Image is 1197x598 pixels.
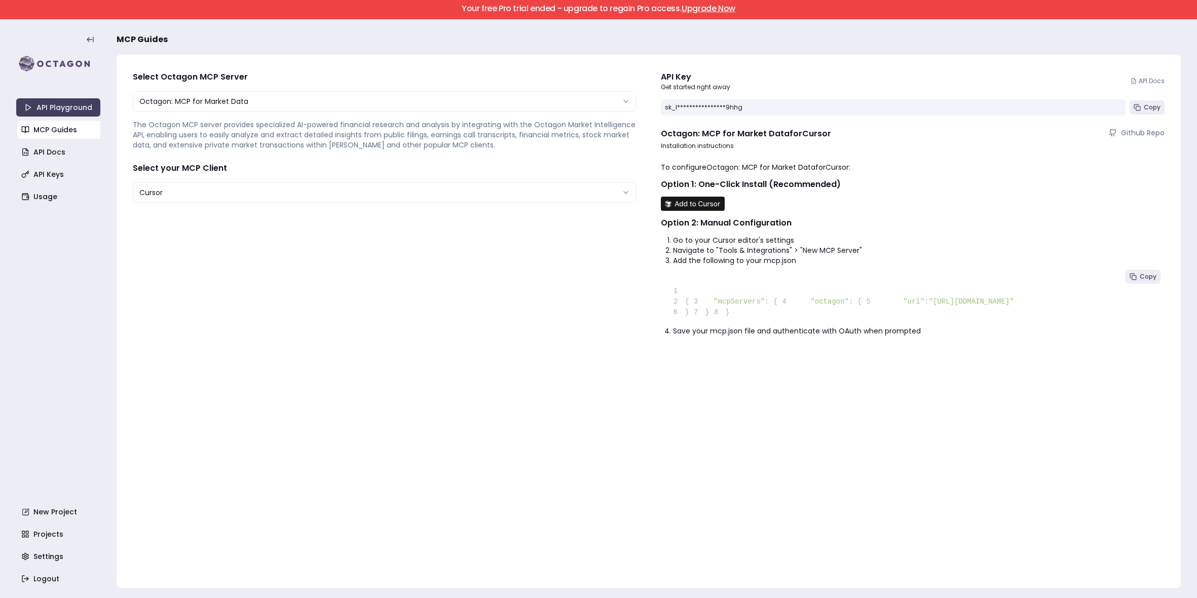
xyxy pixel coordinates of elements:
span: MCP Guides [117,33,168,46]
img: logo-rect-yK7x_WSZ.svg [16,54,100,74]
span: 2 [669,296,685,307]
h5: Your free Pro trial ended - upgrade to regain Pro access. [9,5,1188,13]
span: 4 [777,296,794,307]
span: } [669,308,689,316]
a: Usage [17,188,101,206]
p: The Octagon MCP server provides specialized AI-powered financial research and analysis by integra... [133,120,637,150]
span: } [689,308,709,316]
span: "[URL][DOMAIN_NAME]" [929,297,1014,306]
button: Copy [1126,270,1161,284]
span: "octagon" [810,297,849,306]
span: : { [765,297,777,306]
button: Copy [1130,100,1165,115]
p: To configure Octagon: MCP for Market Data for Cursor : [661,162,1165,172]
p: Installation instructions [661,142,1165,150]
span: 5 [862,296,878,307]
a: Upgrade Now [682,3,735,14]
h4: Select Octagon MCP Server [133,71,637,83]
a: Logout [17,570,101,588]
span: Copy [1144,103,1161,111]
h2: Option 1: One-Click Install (Recommended) [661,178,1165,191]
span: "url" [903,297,924,306]
h4: Select your MCP Client [133,162,637,174]
span: "mcpServers" [714,297,765,306]
span: : { [849,297,862,306]
span: 7 [689,307,705,318]
li: Save your mcp.json file and authenticate with OAuth when prompted [673,326,1165,336]
span: 3 [689,296,705,307]
div: API Key [661,71,730,83]
a: Github Repo [1109,128,1165,138]
span: Github Repo [1121,128,1165,138]
a: API Docs [1131,77,1165,85]
a: API Playground [16,98,100,117]
span: { [669,297,689,306]
span: 8 [709,307,726,318]
span: 1 [669,286,685,296]
li: Add the following to your mcp.json [673,255,1165,266]
img: Install MCP Server [661,197,725,211]
a: API Docs [17,143,101,161]
a: Settings [17,547,101,566]
li: Go to your Cursor editor's settings [673,235,1165,245]
a: New Project [17,503,101,521]
a: Projects [17,525,101,543]
a: API Keys [17,165,101,183]
h4: Octagon: MCP for Market Data for Cursor [661,128,831,140]
span: 6 [669,307,685,318]
h2: Option 2: Manual Configuration [661,217,1165,229]
a: MCP Guides [17,121,101,139]
li: Navigate to "Tools & Integrations" > "New MCP Server" [673,245,1165,255]
p: Get started right away [661,83,730,91]
span: } [709,308,730,316]
span: : [924,297,928,306]
span: Copy [1140,273,1156,281]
